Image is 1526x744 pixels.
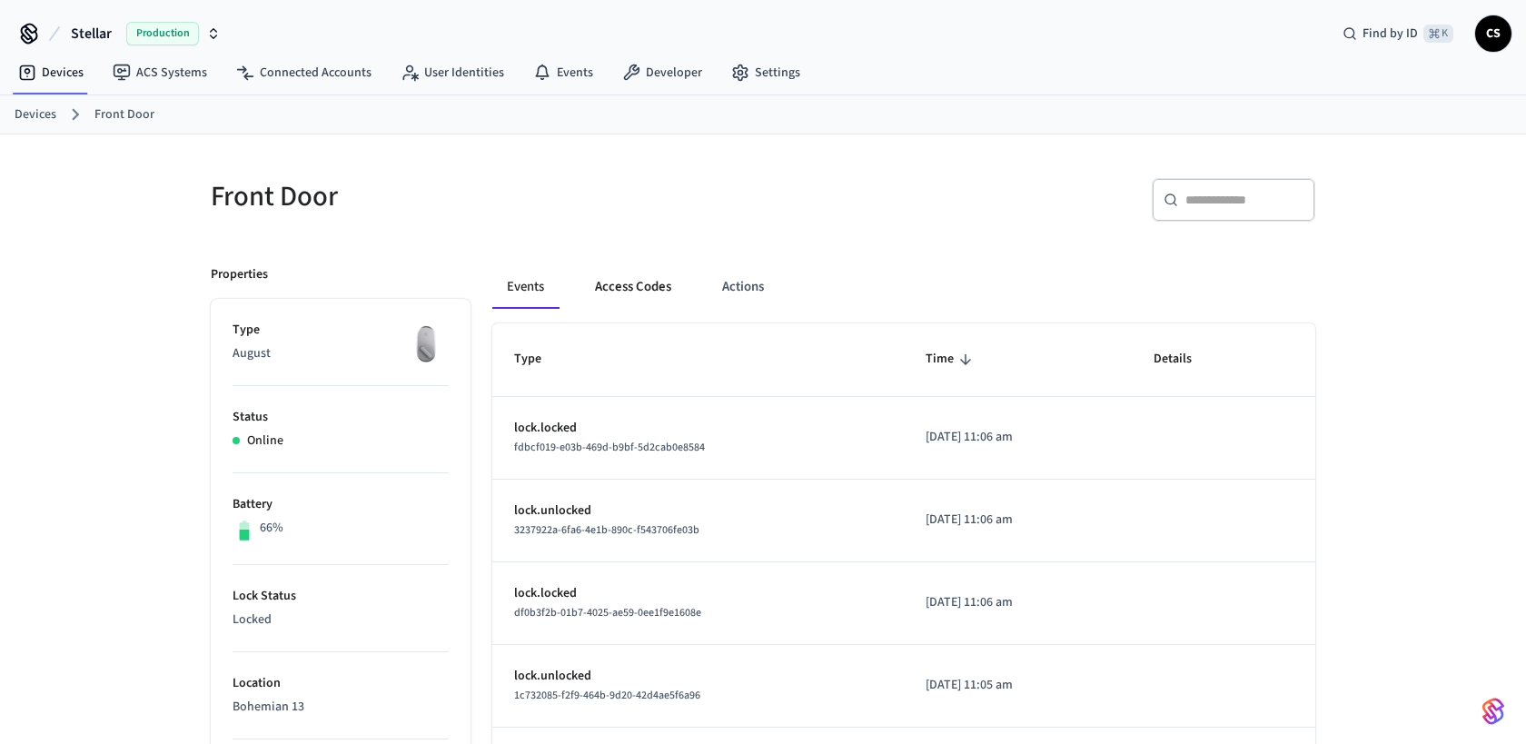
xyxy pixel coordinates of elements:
button: Access Codes [580,265,686,309]
span: 3237922a-6fa6-4e1b-890c-f543706fe03b [514,522,699,538]
img: August Wifi Smart Lock 3rd Gen, Silver, Front [403,321,449,366]
span: Time [926,345,977,373]
p: Status [233,408,449,427]
span: 1c732085-f2f9-464b-9d20-42d4ae5f6a96 [514,688,700,703]
p: lock.unlocked [514,501,882,521]
button: Actions [708,265,778,309]
span: df0b3f2b-01b7-4025-ae59-0ee1f9e1608e [514,605,701,620]
p: 66% [260,519,283,538]
span: Type [514,345,565,373]
span: Details [1154,345,1215,373]
p: lock.locked [514,584,882,603]
p: lock.unlocked [514,667,882,686]
span: Production [126,22,199,45]
span: CS [1477,17,1510,50]
a: Connected Accounts [222,56,386,89]
p: [DATE] 11:05 am [926,676,1110,695]
img: SeamLogoGradient.69752ec5.svg [1482,697,1504,726]
span: Stellar [71,23,112,45]
p: Locked [233,610,449,630]
a: Settings [717,56,815,89]
a: Front Door [94,105,154,124]
p: Bohemian 13 [233,698,449,717]
p: Online [247,432,283,451]
p: Battery [233,495,449,514]
h5: Front Door [211,178,752,215]
a: Devices [15,105,56,124]
p: [DATE] 11:06 am [926,593,1110,612]
p: Location [233,674,449,693]
p: [DATE] 11:06 am [926,511,1110,530]
button: Events [492,265,559,309]
a: User Identities [386,56,519,89]
button: CS [1475,15,1511,52]
span: fdbcf019-e03b-469d-b9bf-5d2cab0e8584 [514,440,705,455]
div: Find by ID⌘ K [1328,17,1468,50]
p: [DATE] 11:06 am [926,428,1110,447]
a: ACS Systems [98,56,222,89]
div: ant example [492,265,1315,309]
a: Developer [608,56,717,89]
a: Events [519,56,608,89]
p: Type [233,321,449,340]
p: Properties [211,265,268,284]
span: Find by ID [1362,25,1418,43]
p: August [233,344,449,363]
a: Devices [4,56,98,89]
p: Lock Status [233,587,449,606]
p: lock.locked [514,419,882,438]
span: ⌘ K [1423,25,1453,43]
